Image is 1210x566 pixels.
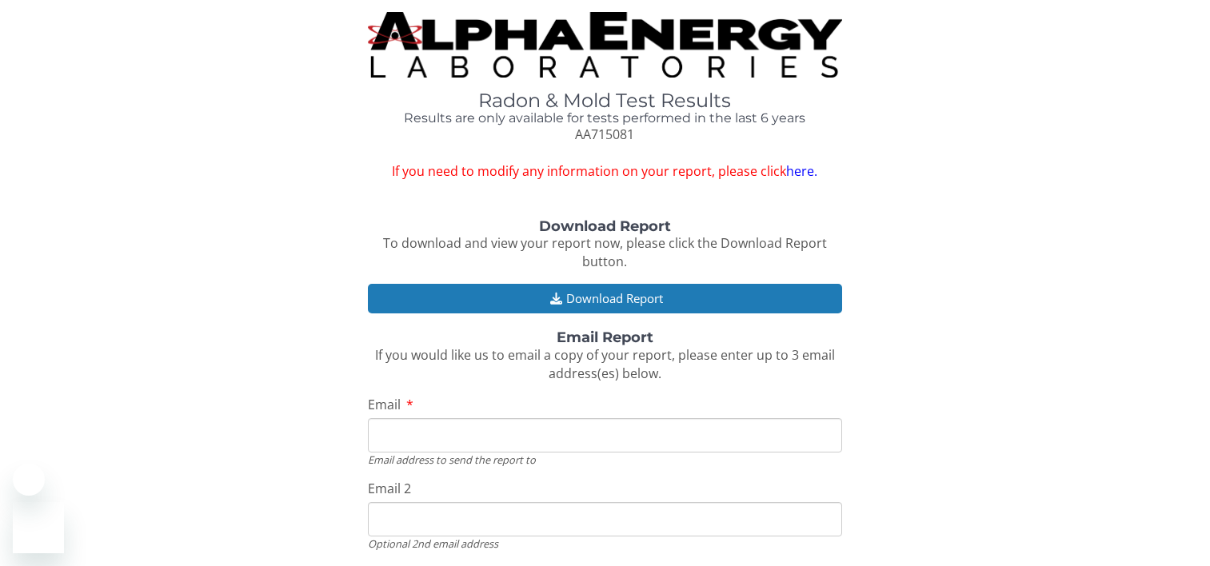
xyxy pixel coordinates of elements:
iframe: Button to launch messaging window [13,502,64,553]
span: To download and view your report now, please click the Download Report button. [383,234,827,270]
span: Email [368,396,401,413]
div: Email address to send the report to [368,452,842,467]
span: If you need to modify any information on your report, please click [368,162,842,181]
span: AA715081 [575,126,634,143]
h4: Results are only available for tests performed in the last 6 years [368,111,842,126]
span: If you would like us to email a copy of your report, please enter up to 3 email address(es) below. [375,346,835,382]
iframe: Close message [13,464,45,496]
div: Optional 2nd email address [368,536,842,551]
h1: Radon & Mold Test Results [368,90,842,111]
img: TightCrop.jpg [368,12,842,78]
button: Download Report [368,284,842,313]
strong: Email Report [557,329,653,346]
span: Email 2 [368,480,411,497]
a: here. [786,162,817,180]
strong: Download Report [539,217,671,235]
